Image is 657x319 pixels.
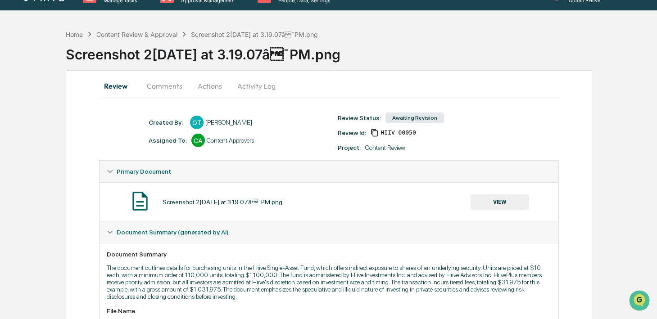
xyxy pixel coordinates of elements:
[471,194,529,210] button: VIEW
[90,153,109,159] span: Pylon
[381,129,416,136] span: f311ba84-f853-4e56-9c60-dce6481fbb96
[5,110,62,126] a: 🖐️Preclearance
[338,129,366,136] div: Review Id:
[66,31,83,38] div: Home
[63,152,109,159] a: Powered byPylon
[230,75,283,97] button: Activity Log
[117,229,229,236] span: Document Summary
[9,19,164,33] p: How can we help?
[338,144,361,151] div: Project:
[9,131,16,139] div: 🔎
[129,190,151,212] img: Document Icon
[163,198,282,206] div: Screenshot 2[DATE] at 3.19.07â¯PM.png
[149,137,187,144] div: Assigned To:
[18,113,58,122] span: Preclearance
[99,75,559,97] div: secondary tabs example
[99,75,140,97] button: Review
[18,130,57,139] span: Data Lookup
[9,69,25,85] img: 1746055101610-c473b297-6a78-478c-a979-82029cc54cd1
[100,161,558,182] div: Primary Document
[140,75,190,97] button: Comments
[9,114,16,121] div: 🖐️
[107,307,551,315] div: File Name
[100,182,558,221] div: Primary Document
[96,31,177,38] div: Content Review & Approval
[190,116,204,129] div: OT
[178,229,229,236] u: (generated by AI)
[191,31,318,38] div: Screenshot 2[DATE] at 3.19.07â¯PM.png
[628,289,652,314] iframe: Open customer support
[153,72,164,82] button: Start new chat
[149,119,186,126] div: Created By: ‎ ‎
[66,39,657,63] div: Screenshot 2[DATE] at 3.19.07â¯PM.png
[107,264,551,300] p: The document outlines details for purchasing units in the Hiive Single-Asset Fund, which offers i...
[190,75,230,97] button: Actions
[62,110,115,126] a: 🗄️Attestations
[65,114,72,121] div: 🗄️
[74,113,112,122] span: Attestations
[205,119,252,126] div: [PERSON_NAME]
[385,112,444,123] div: Awaiting Revision
[31,69,148,78] div: Start new chat
[31,78,114,85] div: We're available if you need us!
[107,251,551,258] div: Document Summary
[191,134,205,147] div: CA
[117,168,171,175] span: Primary Document
[207,137,254,144] div: Content Approvers
[338,114,381,121] div: Review Status:
[365,144,405,151] div: Content Review
[100,221,558,243] div: Document Summary (generated by AI)
[5,127,60,143] a: 🔎Data Lookup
